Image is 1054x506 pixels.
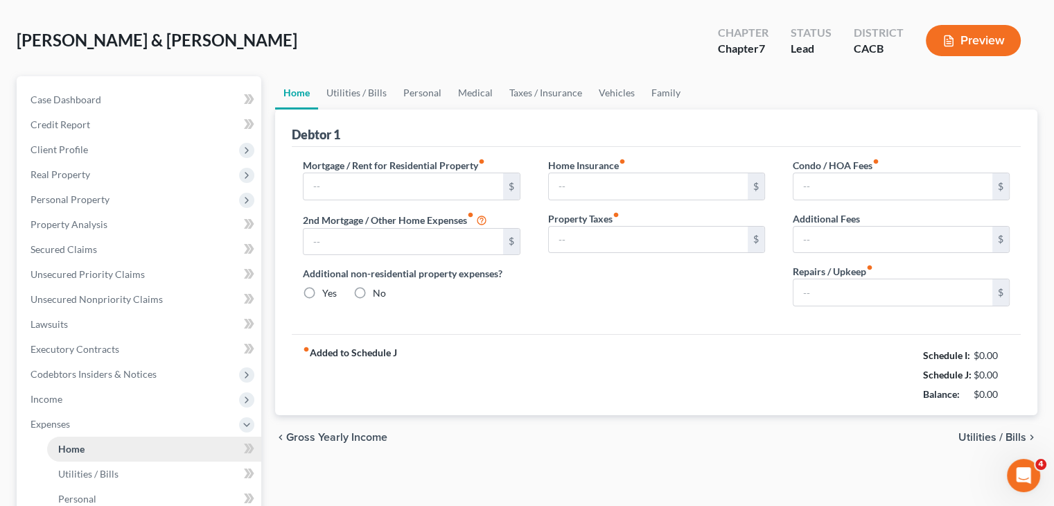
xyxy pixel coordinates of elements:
span: Credit Report [30,119,90,130]
label: Yes [322,286,337,300]
a: Unsecured Priority Claims [19,262,261,287]
button: Utilities / Bills chevron_right [958,432,1037,443]
input: -- [793,227,992,253]
label: Additional Fees [793,211,860,226]
div: $ [503,173,520,200]
span: 4 [1035,459,1046,470]
span: Utilities / Bills [958,432,1026,443]
i: fiber_manual_record [872,158,879,165]
div: $ [748,173,764,200]
div: Status [791,25,832,41]
button: Preview [926,25,1021,56]
div: $ [992,279,1009,306]
div: $0.00 [974,387,1010,401]
label: Additional non-residential property expenses? [303,266,520,281]
div: $ [503,229,520,255]
strong: Schedule J: [923,369,972,381]
input: -- [304,229,502,255]
a: Unsecured Nonpriority Claims [19,287,261,312]
a: Family [643,76,689,110]
span: Personal [58,493,96,505]
a: Home [275,76,318,110]
strong: Balance: [923,388,960,400]
a: Taxes / Insurance [501,76,590,110]
span: Unsecured Priority Claims [30,268,145,280]
span: Personal Property [30,193,109,205]
div: $ [748,227,764,253]
div: Debtor 1 [292,126,340,143]
label: Condo / HOA Fees [793,158,879,173]
i: fiber_manual_record [467,211,474,218]
span: Real Property [30,168,90,180]
div: Chapter [718,25,768,41]
span: Secured Claims [30,243,97,255]
div: District [854,25,904,41]
span: 7 [759,42,765,55]
span: Income [30,393,62,405]
div: $0.00 [974,349,1010,363]
div: Chapter [718,41,768,57]
span: Gross Yearly Income [286,432,387,443]
span: Utilities / Bills [58,468,118,480]
a: Home [47,437,261,462]
label: Home Insurance [548,158,626,173]
span: Case Dashboard [30,94,101,105]
input: -- [549,173,748,200]
i: fiber_manual_record [303,346,310,353]
a: Property Analysis [19,212,261,237]
a: Case Dashboard [19,87,261,112]
div: Lead [791,41,832,57]
span: Client Profile [30,143,88,155]
label: No [373,286,386,300]
div: $ [992,173,1009,200]
i: chevron_left [275,432,286,443]
i: fiber_manual_record [866,264,873,271]
input: -- [793,173,992,200]
i: fiber_manual_record [619,158,626,165]
label: 2nd Mortgage / Other Home Expenses [303,211,487,228]
a: Secured Claims [19,237,261,262]
strong: Schedule I: [923,349,970,361]
a: Lawsuits [19,312,261,337]
span: Property Analysis [30,218,107,230]
label: Property Taxes [548,211,620,226]
a: Personal [395,76,450,110]
div: CACB [854,41,904,57]
a: Medical [450,76,501,110]
i: fiber_manual_record [478,158,485,165]
span: Unsecured Nonpriority Claims [30,293,163,305]
div: $ [992,227,1009,253]
div: $0.00 [974,368,1010,382]
span: Lawsuits [30,318,68,330]
strong: Added to Schedule J [303,346,397,404]
a: Utilities / Bills [318,76,395,110]
button: chevron_left Gross Yearly Income [275,432,387,443]
label: Mortgage / Rent for Residential Property [303,158,485,173]
a: Vehicles [590,76,643,110]
input: -- [304,173,502,200]
input: -- [793,279,992,306]
i: fiber_manual_record [613,211,620,218]
span: [PERSON_NAME] & [PERSON_NAME] [17,30,297,50]
a: Credit Report [19,112,261,137]
iframe: Intercom live chat [1007,459,1040,492]
span: Home [58,443,85,455]
span: Executory Contracts [30,343,119,355]
i: chevron_right [1026,432,1037,443]
span: Codebtors Insiders & Notices [30,368,157,380]
input: -- [549,227,748,253]
a: Utilities / Bills [47,462,261,487]
a: Executory Contracts [19,337,261,362]
span: Expenses [30,418,70,430]
label: Repairs / Upkeep [793,264,873,279]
